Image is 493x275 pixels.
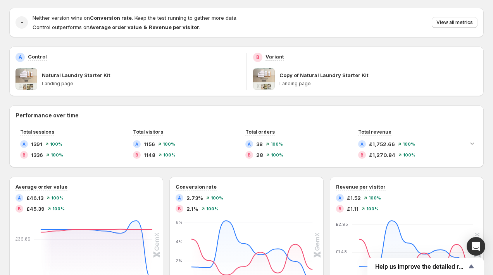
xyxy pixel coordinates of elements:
[369,140,395,148] span: £1,752.66
[26,205,45,213] span: £45.39
[358,129,391,135] span: Total revenue
[16,183,67,191] h3: Average order value
[90,15,132,21] strong: Conversion rate
[360,142,364,146] h2: A
[253,68,275,90] img: Copy of Natural Laundry Starter Kit
[19,54,22,60] h2: A
[178,196,181,200] h2: A
[206,206,219,211] span: 100 %
[42,71,110,79] p: Natural Laundry Starter Kit
[163,142,175,146] span: 100 %
[403,142,415,146] span: 100 %
[135,142,138,146] h2: A
[186,194,203,202] span: 2.73%
[436,19,473,26] span: View all metrics
[51,153,63,157] span: 100 %
[186,205,198,213] span: 2.1%
[16,236,31,242] text: £36.89
[467,138,477,149] button: Expand chart
[256,140,263,148] span: 38
[467,237,485,256] div: Open Intercom Messenger
[26,194,43,202] span: £46.13
[176,239,183,244] text: 4%
[375,263,467,270] span: Help us improve the detailed report for A/B campaigns
[336,222,348,227] text: £2.95
[336,249,347,255] text: £1.48
[347,194,361,202] span: £1.52
[176,183,217,191] h3: Conversion rate
[245,129,275,135] span: Total orders
[360,153,364,157] h2: B
[33,15,238,21] span: Neither version wins on . Keep the test running to gather more data.
[338,206,341,211] h2: B
[144,140,155,148] span: 1156
[51,196,64,200] span: 100 %
[176,220,183,225] text: 6%
[256,54,259,60] h2: B
[271,142,283,146] span: 100 %
[403,153,415,157] span: 100 %
[149,24,199,30] strong: Revenue per visitor
[369,151,395,159] span: £1,270.84
[336,183,386,191] h3: Revenue per visitor
[144,151,155,159] span: 1148
[347,205,359,213] span: £1.11
[248,142,251,146] h2: A
[133,129,163,135] span: Total visitors
[143,24,147,30] strong: &
[22,142,26,146] h2: A
[16,68,37,90] img: Natural Laundry Starter Kit
[31,151,43,159] span: 1336
[369,196,381,200] span: 100 %
[178,206,181,211] h2: B
[28,53,47,60] p: Control
[90,24,142,30] strong: Average order value
[16,112,477,119] h2: Performance over time
[211,196,223,200] span: 100 %
[163,153,176,157] span: 100 %
[176,258,182,263] text: 2%
[135,153,138,157] h2: B
[20,129,54,135] span: Total sessions
[33,24,200,30] span: Control outperforms on .
[42,81,240,87] p: Landing page
[279,81,478,87] p: Landing page
[52,206,65,211] span: 100 %
[18,196,21,200] h2: A
[18,206,21,211] h2: B
[279,71,369,79] p: Copy of Natural Laundry Starter Kit
[248,153,251,157] h2: B
[271,153,283,157] span: 100 %
[22,153,26,157] h2: B
[21,19,23,26] h2: -
[338,196,341,200] h2: A
[432,17,477,28] button: View all metrics
[265,53,284,60] p: Variant
[366,206,379,211] span: 100 %
[50,142,62,146] span: 100 %
[256,151,263,159] span: 28
[375,262,476,271] button: Show survey - Help us improve the detailed report for A/B campaigns
[31,140,42,148] span: 1391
